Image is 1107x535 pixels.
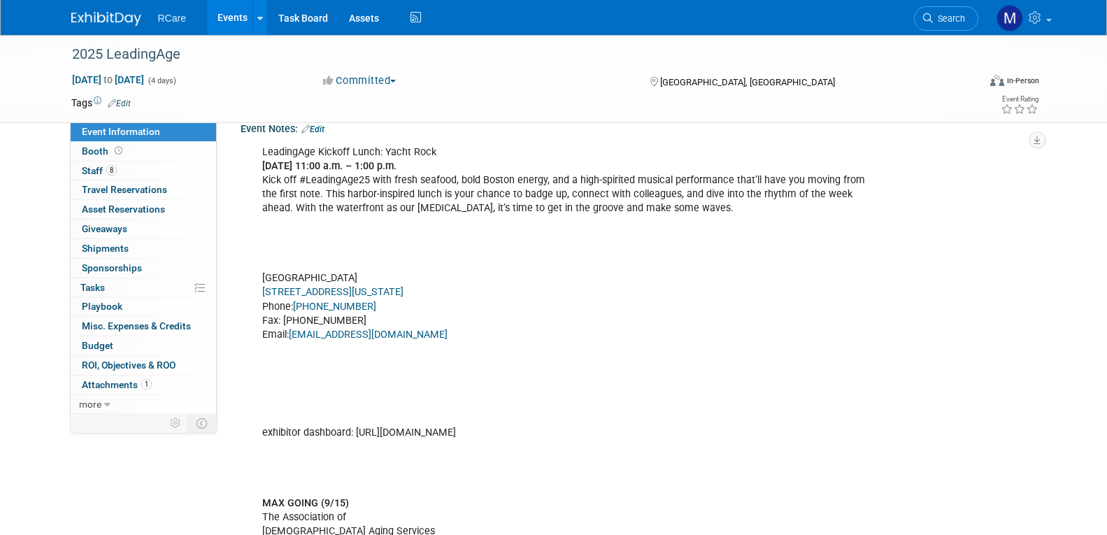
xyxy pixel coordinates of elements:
span: 8 [106,165,117,176]
a: [EMAIL_ADDRESS][DOMAIN_NAME] [289,329,448,341]
span: Budget [82,340,113,351]
td: Tags [71,96,131,110]
a: [PHONE_NUMBER] [293,301,376,313]
img: ExhibitDay [71,12,141,26]
span: Booth [82,145,125,157]
a: [STREET_ADDRESS][US_STATE] [262,286,403,298]
span: ROI, Objectives & ROO [82,359,176,371]
a: Edit [108,99,131,108]
b: [DATE] 11:00 a.m. [262,160,343,172]
div: Event Rating [1001,96,1038,103]
div: Event Notes: [241,118,1036,136]
div: 2025 LeadingAge [67,42,957,67]
span: Search [933,13,965,24]
span: to [101,74,115,85]
span: RCare [158,13,186,24]
a: more [71,395,216,414]
span: [GEOGRAPHIC_DATA], [GEOGRAPHIC_DATA] [660,77,835,87]
div: Event Format [896,73,1040,94]
a: Attachments1 [71,376,216,394]
span: [DATE] [DATE] [71,73,145,86]
span: more [79,399,101,410]
span: (4 days) [147,76,176,85]
a: ROI, Objectives & ROO [71,356,216,375]
span: Misc. Expenses & Credits [82,320,191,331]
b: 1:00 p.m. [355,160,397,172]
span: Travel Reservations [82,184,167,195]
td: Personalize Event Tab Strip [164,414,188,432]
a: Search [914,6,978,31]
a: Shipments [71,239,216,258]
img: Format-Inperson.png [990,75,1004,86]
span: Asset Reservations [82,204,165,215]
span: Playbook [82,301,122,312]
span: Sponsorships [82,262,142,273]
a: Sponsorships [71,259,216,278]
img: maxim kowal [997,5,1023,31]
span: Attachments [82,379,152,390]
span: Shipments [82,243,129,254]
a: Event Information [71,122,216,141]
span: 1 [141,379,152,390]
span: Event Information [82,126,160,137]
button: Committed [318,73,401,88]
div: In-Person [1006,76,1039,86]
a: Asset Reservations [71,200,216,219]
a: Giveaways [71,220,216,238]
a: Travel Reservations [71,180,216,199]
span: Giveaways [82,223,127,234]
a: Misc. Expenses & Credits [71,317,216,336]
span: Staff [82,165,117,176]
span: Booth not reserved yet [112,145,125,156]
b: – [345,160,352,172]
b: MAX GOING (9/15) [262,497,349,509]
span: Tasks [80,282,105,293]
a: Staff8 [71,162,216,180]
a: Tasks [71,278,216,297]
a: Edit [301,124,324,134]
a: Budget [71,336,216,355]
td: Toggle Event Tabs [187,414,216,432]
a: Playbook [71,297,216,316]
a: Booth [71,142,216,161]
